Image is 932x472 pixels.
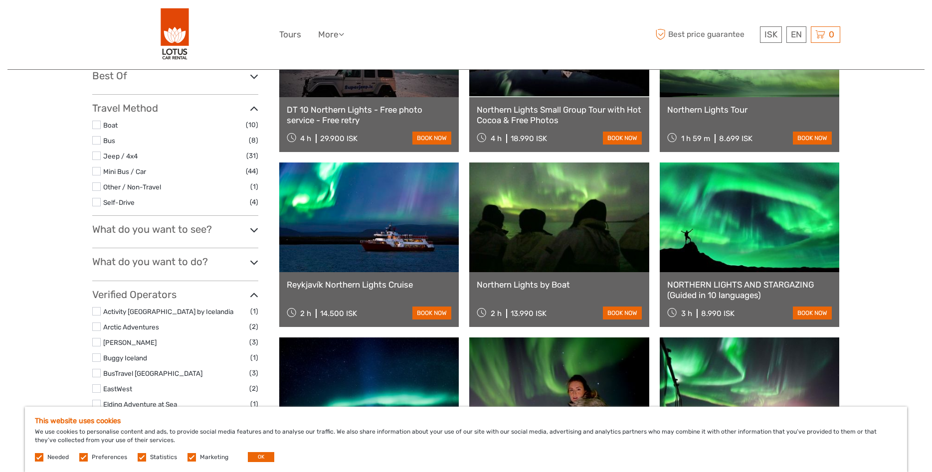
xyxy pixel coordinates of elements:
a: book now [603,307,642,319]
h3: What do you want to do? [92,256,258,268]
span: (1) [250,306,258,317]
a: Reykjavík Northern Lights Cruise [287,280,452,290]
a: book now [793,132,832,145]
h3: Travel Method [92,102,258,114]
a: Tours [279,27,301,42]
span: 4 h [491,134,502,143]
span: (1) [250,181,258,192]
a: BusTravel [GEOGRAPHIC_DATA] [103,369,202,377]
a: More [318,27,344,42]
span: 3 h [681,309,692,318]
div: 18.990 ISK [511,134,547,143]
span: (1) [250,352,258,363]
span: (8) [249,135,258,146]
span: (44) [246,165,258,177]
span: (4) [250,196,258,208]
span: 0 [827,29,836,39]
div: 8.699 ISK [719,134,752,143]
span: (31) [246,150,258,161]
span: 1 h 59 m [681,134,710,143]
a: book now [793,307,832,319]
a: Northern Lights Tour [667,105,832,115]
button: Open LiveChat chat widget [115,15,127,27]
label: Needed [47,453,69,462]
span: (3) [249,336,258,348]
a: [PERSON_NAME] [103,338,157,346]
span: 2 h [491,309,502,318]
h3: Verified Operators [92,289,258,301]
h3: What do you want to see? [92,223,258,235]
label: Statistics [150,453,177,462]
a: Other / Non-Travel [103,183,161,191]
a: Bus [103,137,115,145]
a: Jeep / 4x4 [103,152,138,160]
a: Elding Adventure at Sea [103,400,177,408]
p: We're away right now. Please check back later! [14,17,113,25]
a: Activity [GEOGRAPHIC_DATA] by Icelandia [103,308,233,315]
a: DT 10 Northern Lights - Free photo service - Free retry [287,105,452,125]
span: Best price guarantee [653,26,757,43]
h5: This website uses cookies [35,417,897,425]
a: book now [603,132,642,145]
h3: Best Of [92,70,258,82]
a: Northern Lights by Boat [477,280,642,290]
span: 4 h [300,134,311,143]
a: Buggy Iceland [103,354,147,362]
div: EN [786,26,806,43]
span: ISK [764,29,777,39]
img: 443-e2bd2384-01f0-477a-b1bf-f993e7f52e7d_logo_big.png [161,7,189,62]
label: Preferences [92,453,127,462]
a: Mini Bus / Car [103,167,146,175]
div: We use cookies to personalise content and ads, to provide social media features and to analyse ou... [25,407,907,472]
div: 14.500 ISK [320,309,357,318]
span: (10) [246,119,258,131]
a: Self-Drive [103,198,135,206]
a: Northern Lights Small Group Tour with Hot Cocoa & Free Photos [477,105,642,125]
div: 29.900 ISK [320,134,358,143]
label: Marketing [200,453,228,462]
span: 2 h [300,309,311,318]
span: (3) [249,367,258,379]
div: 13.990 ISK [511,309,547,318]
button: OK [248,452,274,462]
a: EastWest [103,385,132,393]
a: Arctic Adventures [103,323,159,331]
span: (2) [249,321,258,332]
div: 8.990 ISK [701,309,735,318]
a: NORTHERN LIGHTS AND STARGAZING (Guided in 10 languages) [667,280,832,300]
span: (2) [249,383,258,394]
a: book now [412,132,451,145]
a: Boat [103,121,118,129]
a: book now [412,307,451,319]
span: (1) [250,398,258,410]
